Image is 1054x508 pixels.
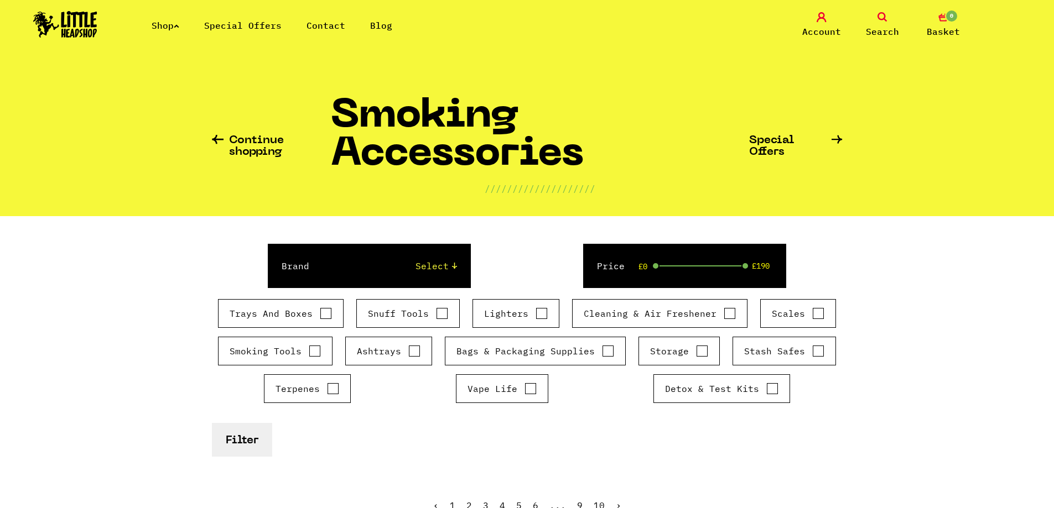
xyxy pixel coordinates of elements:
span: 0 [945,9,958,23]
label: Brand [282,259,309,273]
a: 0 Basket [916,12,971,38]
a: Continue shopping [212,135,331,158]
img: Little Head Shop Logo [33,11,97,38]
a: Special Offers [749,135,843,158]
a: Contact [307,20,345,31]
a: Blog [370,20,392,31]
label: Storage [650,344,708,358]
label: Lighters [484,307,548,320]
span: Basket [927,25,960,38]
a: Shop [152,20,179,31]
h1: Smoking Accessories [331,98,749,182]
span: Search [866,25,899,38]
span: £0 [638,262,647,271]
label: Smoking Tools [230,344,321,358]
label: Trays And Boxes [230,307,332,320]
label: Stash Safes [744,344,824,358]
p: //////////////////// [485,182,595,195]
label: Ashtrays [357,344,420,358]
label: Detox & Test Kits [665,382,778,395]
label: Bags & Packaging Supplies [456,344,614,358]
label: Snuff Tools [368,307,448,320]
button: Filter [212,423,272,457]
a: Special Offers [204,20,282,31]
label: Scales [772,307,824,320]
span: £190 [752,261,770,270]
a: Search [855,12,910,38]
span: Account [802,25,841,38]
label: Cleaning & Air Freshener [584,307,736,320]
label: Vape Life [468,382,537,395]
label: Terpenes [276,382,339,395]
label: Price [597,259,625,273]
